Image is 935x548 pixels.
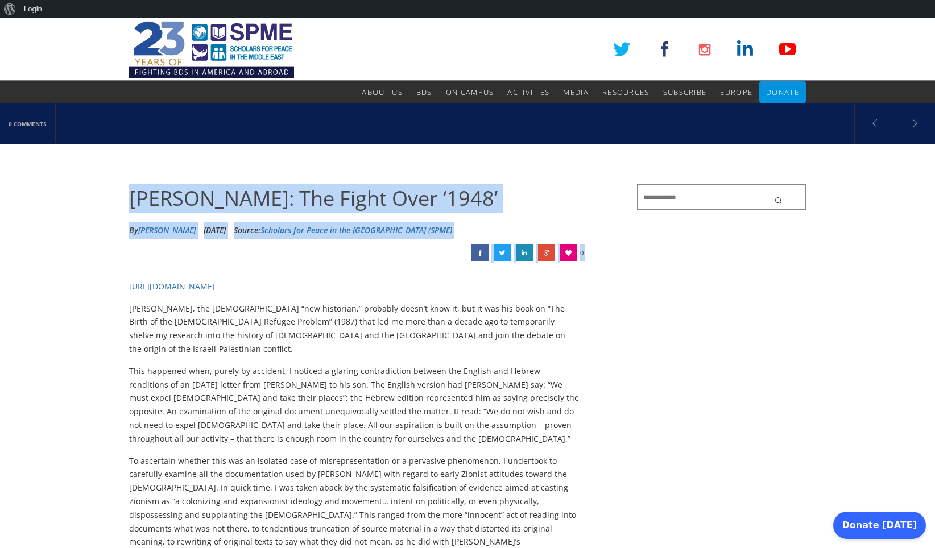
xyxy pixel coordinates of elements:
img: SPME [129,18,294,81]
a: Efraim Karsh: The Fight Over ‘1948’ [494,244,511,261]
span: On Campus [446,87,494,97]
a: Efraim Karsh: The Fight Over ‘1948’ [516,244,533,261]
span: Resources [602,87,649,97]
li: By [129,222,196,239]
p: This happened when, purely by accident, I noticed a glaring contradiction between the English and... [129,364,580,446]
a: Efraim Karsh: The Fight Over ‘1948’ [538,244,555,261]
span: About Us [362,87,402,97]
a: Media [563,81,589,103]
a: BDS [416,81,432,103]
a: Donate [766,81,799,103]
span: 0 [580,244,584,261]
a: [URL][DOMAIN_NAME] [129,281,215,292]
div: Source: [234,222,452,239]
a: Activities [507,81,549,103]
span: [PERSON_NAME]: The Fight Over ‘1948’ [129,184,498,212]
span: Activities [507,87,549,97]
span: Media [563,87,589,97]
li: [DATE] [204,222,226,239]
a: Efraim Karsh: The Fight Over ‘1948’ [471,244,489,261]
a: Subscribe [663,81,707,103]
span: BDS [416,87,432,97]
a: [PERSON_NAME] [138,225,196,235]
span: Europe [720,87,752,97]
p: [PERSON_NAME], the [DEMOGRAPHIC_DATA] “new historian,” probably doesn’t know it, but it was his b... [129,302,580,356]
span: Donate [766,87,799,97]
a: On Campus [446,81,494,103]
a: Resources [602,81,649,103]
a: Europe [720,81,752,103]
span: Subscribe [663,87,707,97]
a: About Us [362,81,402,103]
a: Scholars for Peace in the [GEOGRAPHIC_DATA] (SPME) [260,225,452,235]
